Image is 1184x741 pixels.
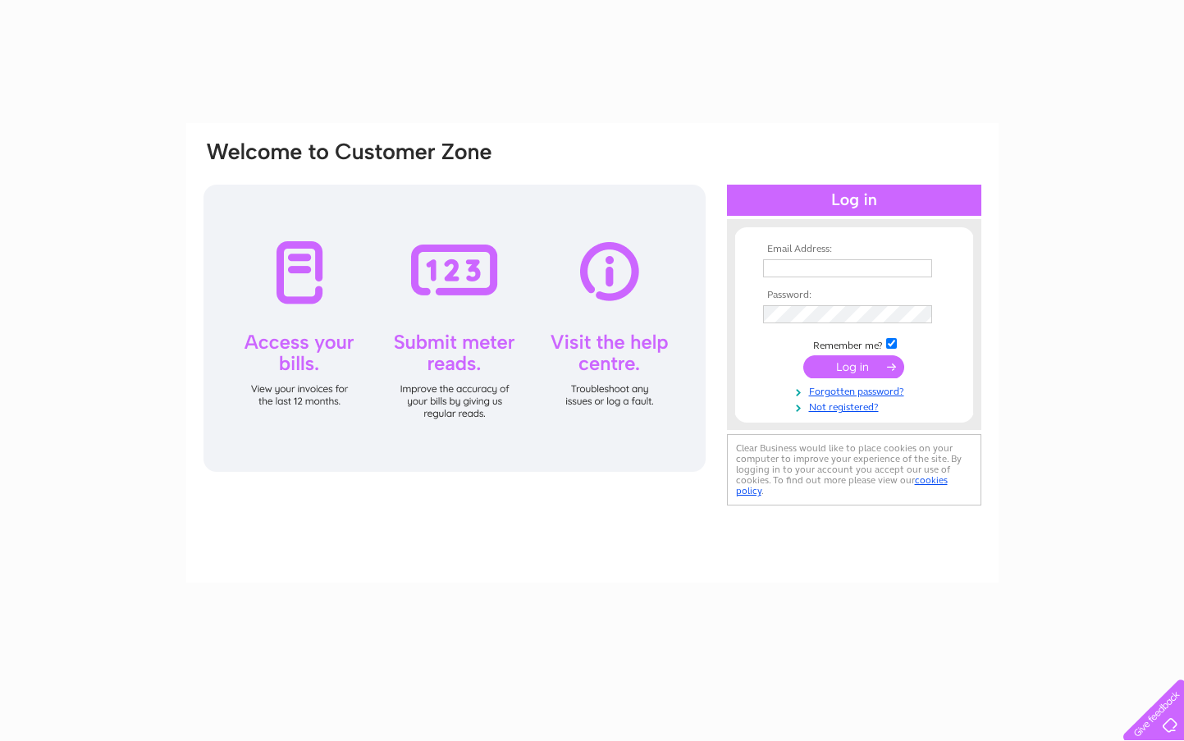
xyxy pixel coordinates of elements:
[759,336,949,352] td: Remember me?
[759,244,949,255] th: Email Address:
[736,474,948,496] a: cookies policy
[763,398,949,414] a: Not registered?
[763,382,949,398] a: Forgotten password?
[759,290,949,301] th: Password:
[727,434,981,505] div: Clear Business would like to place cookies on your computer to improve your experience of the sit...
[803,355,904,378] input: Submit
